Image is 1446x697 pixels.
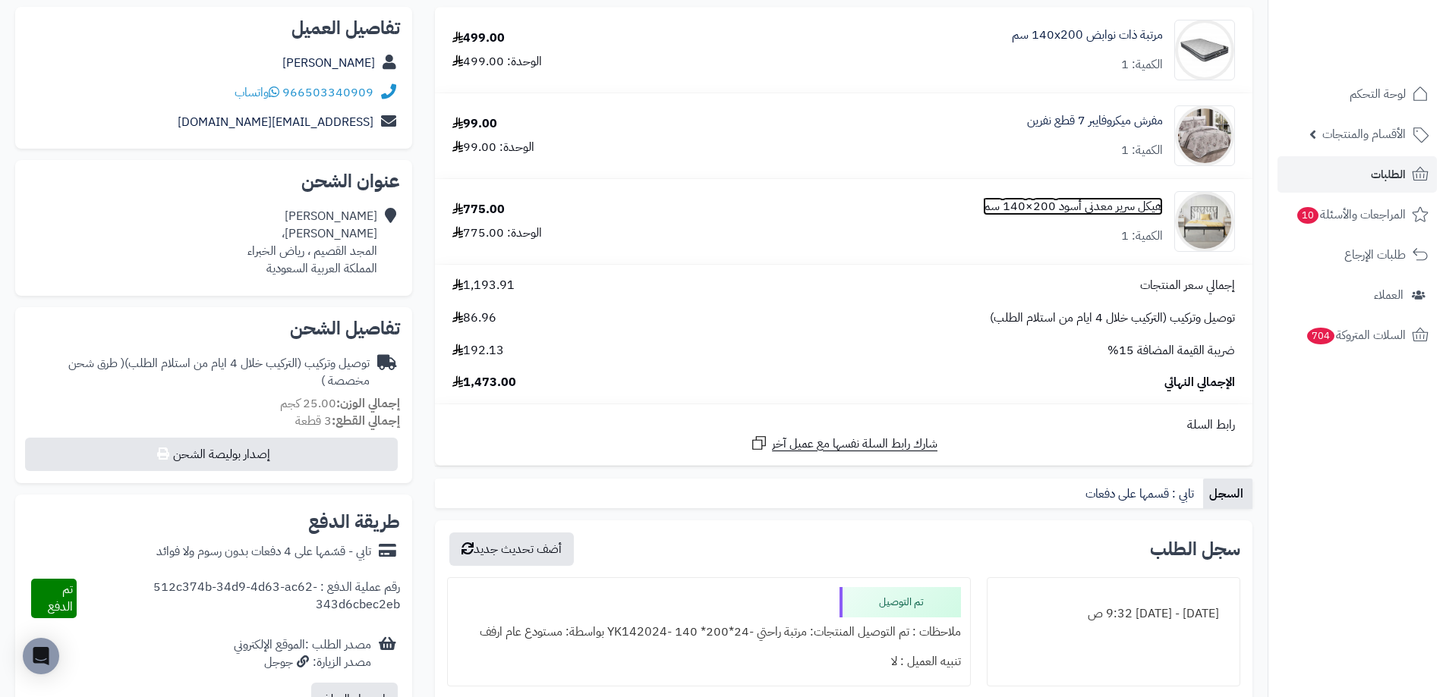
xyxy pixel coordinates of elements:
div: مصدر الطلب :الموقع الإلكتروني [234,636,371,671]
div: 499.00 [452,30,505,47]
small: 25.00 كجم [280,394,400,413]
div: [DATE] - [DATE] 9:32 ص [997,599,1230,629]
div: تنبيه العميل : لا [457,647,960,677]
h2: عنوان الشحن [27,172,400,190]
div: الوحدة: 499.00 [452,53,542,71]
div: ملاحظات : تم التوصيل المنتجات: مرتبة راحتي -24*200* 140 -YK142024 بواسطة: مستودع عام ارفف [457,617,960,647]
small: 3 قطعة [295,412,400,430]
span: شارك رابط السلة نفسها مع عميل آخر [772,435,937,453]
span: الطلبات [1371,164,1406,185]
img: 1754548311-010101030003-90x90.jpg [1175,191,1234,252]
span: ( طرق شحن مخصصة ) [68,354,370,390]
img: 1702551583-26-90x90.jpg [1175,20,1234,80]
span: 1,193.91 [452,277,515,294]
span: توصيل وتركيب (التركيب خلال 4 ايام من استلام الطلب) [990,309,1235,327]
h2: طريقة الدفع [308,513,400,531]
a: شارك رابط السلة نفسها مع عميل آخر [750,434,937,453]
span: تم الدفع [48,580,73,616]
span: طلبات الإرجاع [1344,244,1406,265]
a: تابي : قسمها على دفعات [1079,479,1203,509]
button: إصدار بوليصة الشحن [25,438,398,471]
h2: تفاصيل الشحن [27,319,400,338]
div: تابي - قسّمها على 4 دفعات بدون رسوم ولا فوائد [156,543,371,560]
a: طلبات الإرجاع [1277,237,1437,273]
div: رابط السلة [441,416,1246,434]
div: الكمية: 1 [1121,228,1163,245]
a: مفرش ميكروفايبر 7 قطع نفرين [1027,112,1163,130]
div: رقم عملية الدفع : 512c374b-34d9-4d63-ac62-343d6cbec2eb [77,579,400,618]
a: 966503340909 [282,83,373,102]
strong: إجمالي الوزن: [336,394,400,413]
div: Open Intercom Messenger [23,638,59,674]
img: 1752909048-1-90x90.jpg [1175,105,1234,166]
a: المراجعات والأسئلة10 [1277,196,1437,233]
h3: سجل الطلب [1150,540,1240,558]
div: الكمية: 1 [1121,142,1163,159]
span: العملاء [1374,284,1403,306]
a: الطلبات [1277,156,1437,193]
div: توصيل وتركيب (التركيب خلال 4 ايام من استلام الطلب) [27,355,370,390]
a: هيكل سرير معدني أسود 200×140 سم [983,198,1163,215]
span: 10 [1296,206,1318,224]
span: 704 [1306,327,1335,344]
a: مرتبة ذات نوابض 140x200 سم [1012,27,1163,44]
a: السلات المتروكة704 [1277,317,1437,353]
a: واتساب [235,83,279,102]
span: 1,473.00 [452,374,516,391]
div: [PERSON_NAME] [PERSON_NAME]، المجد القصيم ، رياض الخبراء المملكة العربية السعودية [247,208,377,277]
div: مصدر الزيارة: جوجل [234,654,371,671]
span: 192.13 [452,342,504,359]
a: [PERSON_NAME] [282,54,375,72]
a: [EMAIL_ADDRESS][DOMAIN_NAME] [178,113,373,131]
a: العملاء [1277,277,1437,313]
button: أضف تحديث جديد [449,532,574,566]
div: 99.00 [452,115,497,133]
span: ضريبة القيمة المضافة 15% [1107,342,1235,359]
strong: إجمالي القطع: [332,412,400,430]
div: الكمية: 1 [1121,56,1163,74]
h2: تفاصيل العميل [27,19,400,37]
span: المراجعات والأسئلة [1296,204,1406,225]
span: الإجمالي النهائي [1164,374,1235,391]
span: 86.96 [452,309,496,327]
span: الأقسام والمنتجات [1322,124,1406,145]
span: السلات المتروكة [1306,325,1406,346]
div: الوحدة: 99.00 [452,139,534,156]
span: لوحة التحكم [1350,83,1406,105]
div: الوحدة: 775.00 [452,224,542,242]
a: السجل [1203,479,1252,509]
a: لوحة التحكم [1277,76,1437,112]
span: إجمالي سعر المنتجات [1140,277,1235,294]
div: 775.00 [452,201,505,218]
div: تم التوصيل [840,587,961,617]
img: logo-2.png [1343,30,1432,62]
